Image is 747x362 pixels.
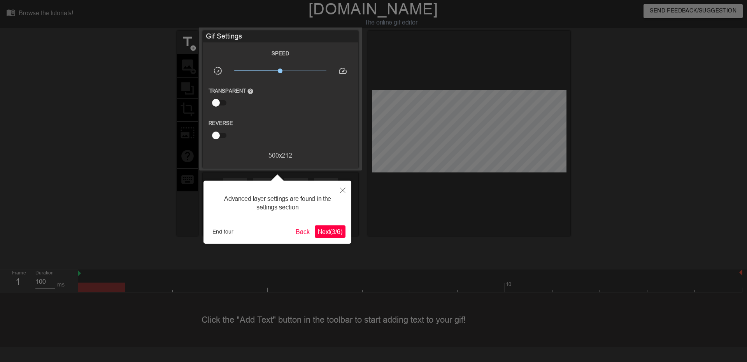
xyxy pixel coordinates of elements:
button: End tour [209,226,237,237]
div: Advanced layer settings are found in the settings section [209,186,345,220]
button: Back [293,225,313,238]
button: Close [334,181,351,199]
button: Next [315,225,345,238]
span: Next ( 3 / 6 ) [318,228,342,235]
